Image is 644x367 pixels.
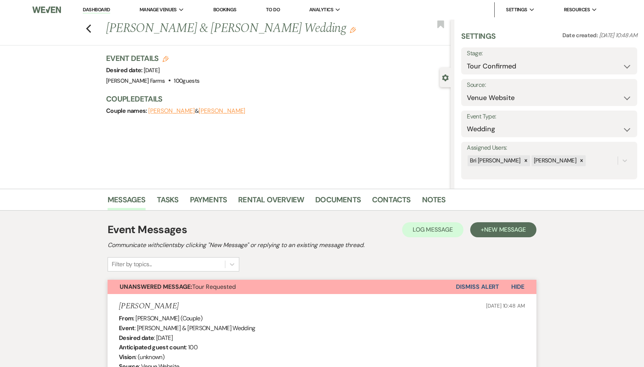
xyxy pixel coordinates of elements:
[599,32,637,39] span: [DATE] 10:48 AM
[467,143,632,153] label: Assigned Users:
[119,334,154,342] b: Desired date
[350,26,356,33] button: Edit
[148,107,245,115] span: &
[83,6,110,14] a: Dashboard
[467,80,632,91] label: Source:
[119,314,133,322] b: From
[532,155,578,166] div: [PERSON_NAME]
[108,194,146,210] a: Messages
[468,155,521,166] div: Bri [PERSON_NAME]
[106,53,199,64] h3: Event Details
[174,77,199,85] span: 100 guests
[157,194,179,210] a: Tasks
[266,6,280,13] a: To Do
[190,194,227,210] a: Payments
[213,6,237,13] a: Bookings
[120,283,236,291] span: Tour Requested
[506,6,527,14] span: Settings
[309,6,333,14] span: Analytics
[467,48,632,59] label: Stage:
[148,108,195,114] button: [PERSON_NAME]
[372,194,411,210] a: Contacts
[456,280,499,294] button: Dismiss Alert
[119,302,179,311] h5: [PERSON_NAME]
[119,343,186,351] b: Anticipated guest count
[564,6,590,14] span: Resources
[413,226,453,234] span: Log Message
[562,32,599,39] span: Date created:
[108,222,187,238] h1: Event Messages
[108,280,456,294] button: Unanswered Message:Tour Requested
[442,74,449,81] button: Close lead details
[315,194,361,210] a: Documents
[144,67,159,74] span: [DATE]
[32,2,61,18] img: Weven Logo
[470,222,536,237] button: +New Message
[238,194,304,210] a: Rental Overview
[484,226,526,234] span: New Message
[499,280,536,294] button: Hide
[112,260,152,269] div: Filter by topics...
[106,66,144,74] span: Desired date:
[461,31,495,47] h3: Settings
[119,353,135,361] b: Vision
[106,94,443,104] h3: Couple Details
[120,283,192,291] strong: Unanswered Message:
[106,20,379,38] h1: [PERSON_NAME] & [PERSON_NAME] Wedding
[467,111,632,122] label: Event Type:
[402,222,463,237] button: Log Message
[106,107,148,115] span: Couple names:
[486,302,525,309] span: [DATE] 10:48 AM
[140,6,177,14] span: Manage Venues
[511,283,524,291] span: Hide
[422,194,446,210] a: Notes
[199,108,245,114] button: [PERSON_NAME]
[108,241,536,250] h2: Communicate with clients by clicking "New Message" or replying to an existing message thread.
[119,324,135,332] b: Event
[106,77,165,85] span: [PERSON_NAME] Farms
